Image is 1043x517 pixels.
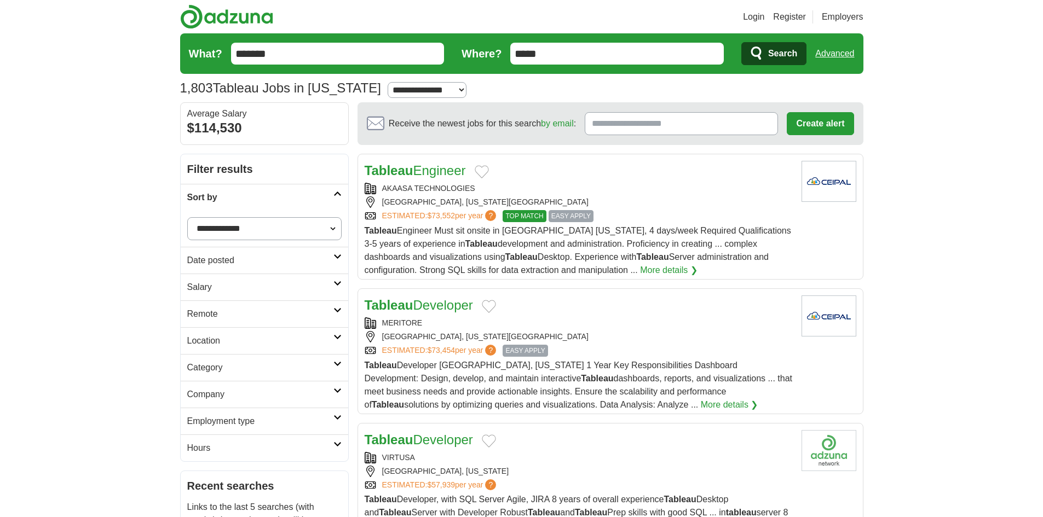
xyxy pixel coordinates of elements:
[180,78,213,98] span: 1,803
[181,327,348,354] a: Location
[365,183,793,194] div: AKAASA TECHNOLOGIES
[382,210,499,222] a: ESTIMATED:$73,552per year?
[726,508,757,517] strong: tableau
[773,10,806,24] a: Register
[181,154,348,184] h2: Filter results
[187,281,333,294] h2: Salary
[482,434,496,448] button: Add to favorite jobs
[187,118,342,138] div: $114,530
[503,210,546,222] span: TOP MATCH
[741,42,806,65] button: Search
[768,43,797,65] span: Search
[787,112,854,135] button: Create alert
[465,239,498,248] strong: Tableau
[365,331,793,342] div: [GEOGRAPHIC_DATA], [US_STATE][GEOGRAPHIC_DATA]
[365,432,473,447] a: TableauDeveloper
[365,432,413,447] strong: Tableau
[181,434,348,461] a: Hours
[802,295,856,336] img: Company logo
[528,508,560,517] strong: Tableau
[581,374,613,383] strong: Tableau
[365,163,466,178] a: TableauEngineer
[365,163,413,178] strong: Tableau
[636,252,669,262] strong: Tableau
[187,361,333,374] h2: Category
[181,274,348,300] a: Salary
[189,45,222,62] label: What?
[365,361,397,370] strong: Tableau
[505,252,538,262] strong: Tableau
[802,430,856,471] img: Company logo
[485,479,496,490] span: ?
[187,478,342,494] h2: Recent searches
[664,495,696,504] strong: Tableau
[427,211,455,220] span: $73,552
[802,161,856,202] img: Company logo
[541,119,574,128] a: by email
[382,345,499,357] a: ESTIMATED:$73,454per year?
[822,10,863,24] a: Employers
[181,408,348,434] a: Employment type
[575,508,607,517] strong: Tableau
[181,354,348,381] a: Category
[365,226,397,235] strong: Tableau
[379,508,411,517] strong: Tableau
[427,480,455,489] span: $57,939
[743,10,764,24] a: Login
[187,191,333,204] h2: Sort by
[372,400,404,409] strong: Tableau
[462,45,502,62] label: Where?
[382,479,499,491] a: ESTIMATED:$57,939per year?
[365,298,473,312] a: TableauDeveloper
[640,264,698,277] a: More details ❯
[365,361,792,409] span: Developer [GEOGRAPHIC_DATA], [US_STATE] 1 Year Key Responsibilities Dashboard Development: Design...
[187,415,333,428] h2: Employment type
[365,317,793,329] div: MERITORE
[181,381,348,408] a: Company
[181,184,348,211] a: Sort by
[187,334,333,347] h2: Location
[701,398,758,411] a: More details ❯
[365,226,791,275] span: Engineer Must sit onsite in [GEOGRAPHIC_DATA] [US_STATE], 4 days/week Required Qualifications 3-5...
[365,495,397,504] strong: Tableau
[181,247,348,274] a: Date posted
[365,466,793,477] div: [GEOGRAPHIC_DATA], [US_STATE]
[187,254,333,267] h2: Date posted
[475,165,489,178] button: Add to favorite jobs
[427,346,455,355] span: $73,454
[187,442,333,455] h2: Hours
[187,388,333,401] h2: Company
[187,109,342,118] div: Average Salary
[180,4,273,29] img: Adzuna logo
[485,210,496,221] span: ?
[180,80,381,95] h1: Tableau Jobs in [US_STATE]
[482,300,496,313] button: Add to favorite jobs
[389,117,576,130] span: Receive the newest jobs for this search :
[549,210,593,222] span: EASY APPLY
[815,43,854,65] a: Advanced
[365,196,793,208] div: [GEOGRAPHIC_DATA], [US_STATE][GEOGRAPHIC_DATA]
[181,300,348,327] a: Remote
[365,298,413,312] strong: Tableau
[187,307,333,321] h2: Remote
[365,452,793,463] div: VIRTUSA
[485,345,496,356] span: ?
[503,345,548,357] span: EASY APPLY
